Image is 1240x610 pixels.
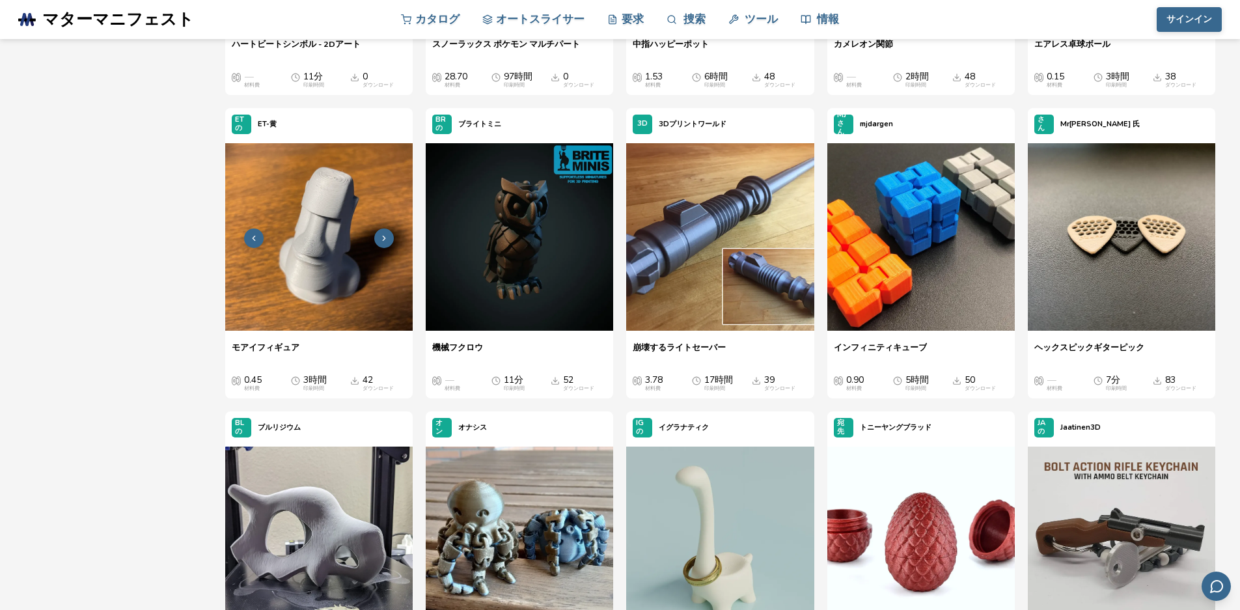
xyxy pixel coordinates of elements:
[834,39,893,59] a: カメレオン関節
[235,419,248,436] span: BLの
[244,375,262,385] font: 0.45
[1106,72,1129,82] font: 3時間
[291,72,300,82] span: 平均印刷時間
[551,72,560,82] span: ダウンロード
[692,72,701,82] span: 平均印刷時間
[764,385,795,392] div: ダウンロード
[232,39,361,59] a: ハートビートシンボル - 2Dアート
[952,72,961,82] span: ダウンロード
[303,72,323,82] font: 11分
[244,72,253,82] span: —
[965,375,975,385] font: 50
[905,72,929,82] font: 2時間
[303,385,324,392] div: 印刷時間
[645,385,661,392] div: 材料費
[504,385,525,392] div: 印刷時間
[637,120,648,128] span: 3D
[291,375,300,385] span: 平均印刷時間
[432,342,483,362] a: 機械フクロウ
[683,13,706,25] font: 捜索
[1153,72,1162,82] span: ダウンロード
[704,375,733,385] font: 17時間
[491,72,501,82] span: 平均印刷時間
[1034,72,1043,82] span: 平均コスト
[633,375,642,385] span: 平均コスト
[350,375,359,385] span: ダウンロード
[633,342,726,362] a: 崩壊するライトセーバー
[704,385,725,392] div: 印刷時間
[1165,82,1196,89] div: ダウンロード
[1060,421,1101,434] p: Jaatinen3D
[837,419,850,436] span: 宛先
[965,385,996,392] div: ダウンロード
[1165,385,1196,392] div: ダウンロード
[893,72,902,82] span: 平均印刷時間
[622,13,644,25] font: 要求
[952,375,961,385] span: ダウンロード
[752,375,761,385] span: ダウンロード
[965,82,996,89] div: ダウンロード
[244,385,260,392] div: 材料費
[645,375,663,385] font: 3.78
[745,13,778,25] font: ツール
[563,375,573,385] font: 52
[752,72,761,82] span: ダウンロード
[1034,39,1110,59] span: エアレス卓球ボール
[303,82,324,89] div: 印刷時間
[846,385,862,392] div: 材料費
[458,421,487,434] p: オナシス
[1038,116,1051,133] span: さん
[504,72,532,82] font: 97時間
[1047,375,1056,385] span: —
[905,385,926,392] div: 印刷時間
[645,72,663,82] font: 1.53
[893,375,902,385] span: 平均印刷時間
[636,419,649,436] span: IGの
[905,375,929,385] font: 5時間
[633,39,709,59] span: 中指ハッピーポット
[445,72,467,82] font: 28.70
[659,117,726,131] p: 3Dプリントワールド
[432,72,441,82] span: 平均コスト
[692,375,701,385] span: 平均印刷時間
[905,82,926,89] div: 印刷時間
[232,342,299,362] a: モアイフィギュア
[258,117,277,131] p: ET-黄
[764,72,775,82] font: 48
[1060,117,1140,131] p: Mr[PERSON_NAME] 氏
[445,82,460,89] div: 材料費
[504,82,525,89] div: 印刷時間
[303,375,327,385] font: 3時間
[837,111,850,137] span: MJさん
[1106,82,1127,89] div: 印刷時間
[445,375,454,385] span: —
[232,375,241,385] span: 平均コスト
[834,342,927,362] a: インフィニティキューブ
[435,116,448,133] span: BRの
[1153,375,1162,385] span: ダウンロード
[415,13,460,25] font: カタログ
[232,72,241,82] span: 平均コスト
[432,39,580,59] span: スノーラックス ポケモン マルチパート
[363,385,394,392] div: ダウンロード
[834,375,843,385] span: 平均コスト
[659,421,709,434] p: イグラナティク
[1034,342,1144,362] a: ヘックスピックギターピック
[435,419,448,436] span: オン
[704,82,725,89] div: 印刷時間
[764,375,775,385] font: 39
[1106,385,1127,392] div: 印刷時間
[764,82,795,89] div: ダウンロード
[1157,7,1222,32] button: サインイン
[504,375,523,385] font: 11分
[563,82,594,89] div: ダウンロード
[1094,375,1103,385] span: 平均印刷時間
[1047,385,1062,392] div: 材料費
[563,385,594,392] div: ダウンロード
[860,421,931,434] p: トニーヤングブラッド
[363,72,368,82] font: 0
